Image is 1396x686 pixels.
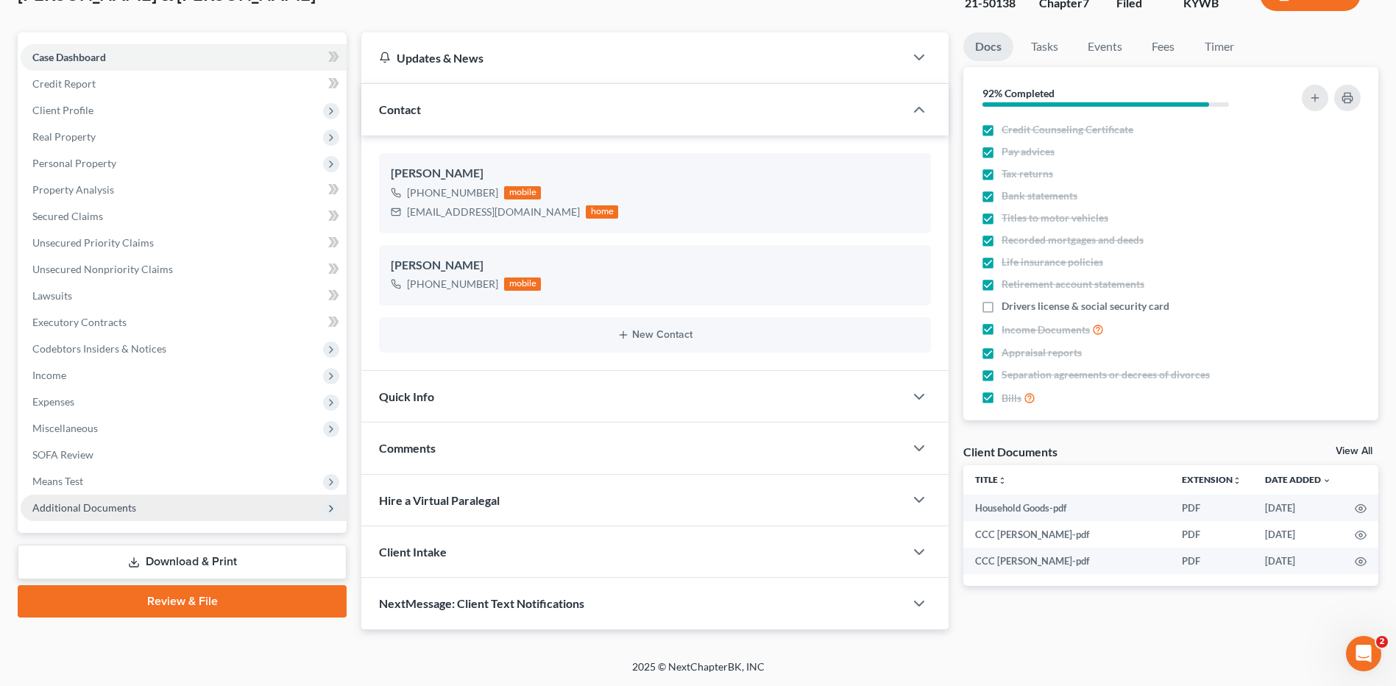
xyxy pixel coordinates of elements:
[21,177,347,203] a: Property Analysis
[21,44,347,71] a: Case Dashboard
[1002,322,1090,337] span: Income Documents
[32,316,127,328] span: Executory Contracts
[1253,521,1343,548] td: [DATE]
[379,493,500,507] span: Hire a Virtual Paralegal
[32,395,74,408] span: Expenses
[18,545,347,579] a: Download & Print
[1170,521,1253,548] td: PDF
[1265,474,1331,485] a: Date Added expand_more
[407,185,498,200] div: [PHONE_NUMBER]
[32,263,173,275] span: Unsecured Nonpriority Claims
[32,104,93,116] span: Client Profile
[1233,476,1241,485] i: unfold_more
[379,389,434,403] span: Quick Info
[963,521,1170,548] td: CCC [PERSON_NAME]-pdf
[21,283,347,309] a: Lawsuits
[32,369,66,381] span: Income
[1019,32,1070,61] a: Tasks
[963,548,1170,574] td: CCC [PERSON_NAME]-pdf
[1002,166,1053,181] span: Tax returns
[32,422,98,434] span: Miscellaneous
[1002,299,1169,314] span: Drivers license & social security card
[21,230,347,256] a: Unsecured Priority Claims
[32,77,96,90] span: Credit Report
[21,203,347,230] a: Secured Claims
[1002,367,1210,382] span: Separation agreements or decrees of divorces
[1002,211,1108,225] span: Titles to motor vehicles
[963,495,1170,521] td: Household Goods-pdf
[1182,474,1241,485] a: Extensionunfold_more
[504,277,541,291] div: mobile
[32,342,166,355] span: Codebtors Insiders & Notices
[32,51,106,63] span: Case Dashboard
[379,596,584,610] span: NextMessage: Client Text Notifications
[1002,345,1082,360] span: Appraisal reports
[391,329,919,341] button: New Contact
[1076,32,1134,61] a: Events
[1002,277,1144,291] span: Retirement account statements
[407,277,498,291] div: [PHONE_NUMBER]
[21,256,347,283] a: Unsecured Nonpriority Claims
[32,448,93,461] span: SOFA Review
[1002,188,1077,203] span: Bank statements
[998,476,1007,485] i: unfold_more
[982,87,1055,99] strong: 92% Completed
[1253,548,1343,574] td: [DATE]
[586,205,618,219] div: home
[32,157,116,169] span: Personal Property
[1002,391,1021,406] span: Bills
[379,50,887,66] div: Updates & News
[1002,255,1103,269] span: Life insurance policies
[1376,636,1388,648] span: 2
[32,210,103,222] span: Secured Claims
[379,441,436,455] span: Comments
[18,585,347,618] a: Review & File
[963,444,1057,459] div: Client Documents
[21,309,347,336] a: Executory Contracts
[1002,233,1144,247] span: Recorded mortgages and deeds
[1170,548,1253,574] td: PDF
[1336,446,1372,456] a: View All
[21,442,347,468] a: SOFA Review
[32,501,136,514] span: Additional Documents
[21,71,347,97] a: Credit Report
[32,475,83,487] span: Means Test
[32,130,96,143] span: Real Property
[391,257,919,275] div: [PERSON_NAME]
[1193,32,1246,61] a: Timer
[32,236,154,249] span: Unsecured Priority Claims
[1253,495,1343,521] td: [DATE]
[1322,476,1331,485] i: expand_more
[504,186,541,199] div: mobile
[1002,144,1055,159] span: Pay advices
[379,545,447,559] span: Client Intake
[379,102,421,116] span: Contact
[32,183,114,196] span: Property Analysis
[1140,32,1187,61] a: Fees
[1002,122,1133,137] span: Credit Counseling Certificate
[407,205,580,219] div: [EMAIL_ADDRESS][DOMAIN_NAME]
[391,165,919,183] div: [PERSON_NAME]
[1170,495,1253,521] td: PDF
[32,289,72,302] span: Lawsuits
[1346,636,1381,671] iframe: Intercom live chat
[279,660,1118,686] div: 2025 © NextChapterBK, INC
[963,32,1013,61] a: Docs
[975,474,1007,485] a: Titleunfold_more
